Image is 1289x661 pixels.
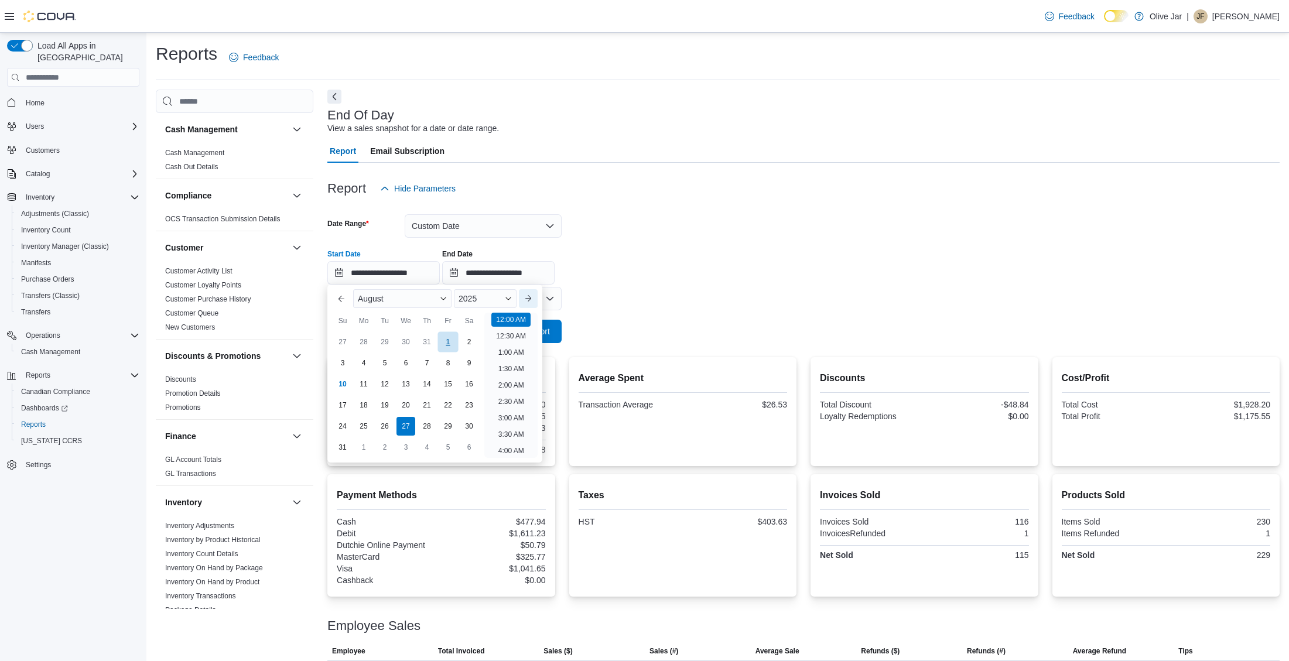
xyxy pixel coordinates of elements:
div: Tu [375,311,394,330]
div: day-28 [354,333,373,351]
span: Average Refund [1073,646,1127,656]
div: day-11 [354,375,373,393]
button: Transfers (Classic) [12,287,144,304]
span: Load All Apps in [GEOGRAPHIC_DATA] [33,40,139,63]
input: Press the down key to open a popover containing a calendar. [442,261,555,285]
button: Customer [290,241,304,255]
div: day-3 [396,438,415,457]
span: Purchase Orders [16,272,139,286]
span: Tips [1178,646,1192,656]
span: Inventory Count Details [165,549,238,559]
h3: Compliance [165,190,211,201]
button: Discounts & Promotions [165,350,288,362]
span: Inventory [26,193,54,202]
img: Cova [23,11,76,22]
div: Items Sold [1062,517,1164,526]
button: Previous Month [332,289,351,308]
div: day-4 [418,438,436,457]
span: Customer Queue [165,309,218,318]
span: Cash Management [16,345,139,359]
button: Cash Management [12,344,144,360]
button: Users [21,119,49,133]
span: Transfers (Classic) [21,291,80,300]
div: day-25 [354,417,373,436]
div: Mo [354,311,373,330]
a: Feedback [224,46,283,69]
button: Operations [21,328,65,343]
span: Transfers [16,305,139,319]
div: Finance [156,453,313,485]
span: Cash Management [21,347,80,357]
p: Olive Jar [1150,9,1182,23]
a: Promotion Details [165,389,221,398]
h3: Employee Sales [327,619,420,633]
span: Feedback [1059,11,1095,22]
h3: Finance [165,430,196,442]
span: Reports [21,420,46,429]
div: Items Refunded [1062,529,1164,538]
div: day-29 [439,417,457,436]
a: Inventory Adjustments [165,522,234,530]
label: End Date [442,249,473,259]
a: Customer Queue [165,309,218,317]
div: day-10 [333,375,352,393]
a: Customer Purchase History [165,295,251,303]
a: Inventory Manager (Classic) [16,239,114,254]
a: Customers [21,143,64,157]
span: Catalog [21,167,139,181]
button: Custom Date [405,214,562,238]
div: 229 [1168,550,1270,560]
h3: Cash Management [165,124,238,135]
label: Start Date [327,249,361,259]
span: Users [26,122,44,131]
div: day-20 [396,396,415,415]
span: Purchase Orders [21,275,74,284]
span: GL Transactions [165,469,216,478]
h3: Report [327,181,366,196]
strong: Net Sold [820,550,853,560]
button: Reports [21,368,55,382]
div: day-2 [460,333,478,351]
a: [US_STATE] CCRS [16,434,87,448]
li: 1:00 AM [494,345,529,359]
div: day-2 [375,438,394,457]
p: | [1187,9,1189,23]
span: Customer Purchase History [165,294,251,304]
a: Inventory Count [16,223,76,237]
div: Customer [156,264,313,339]
div: Su [333,311,352,330]
a: Dashboards [16,401,73,415]
div: day-30 [396,333,415,351]
span: Inventory [21,190,139,204]
input: Press the down key to enter a popover containing a calendar. Press the escape key to close the po... [327,261,440,285]
div: day-5 [375,354,394,372]
div: day-9 [460,354,478,372]
div: day-17 [333,396,352,415]
div: day-4 [354,354,373,372]
div: Loyalty Redemptions [820,412,922,421]
li: 2:30 AM [494,395,529,409]
nav: Complex example [7,89,139,504]
a: Manifests [16,256,56,270]
div: $50.79 [443,540,545,550]
span: Inventory by Product Historical [165,535,261,544]
span: Users [21,119,139,133]
div: day-13 [396,375,415,393]
div: day-6 [396,354,415,372]
span: Home [26,98,45,108]
h1: Reports [156,42,217,66]
h2: Average Spent [579,371,788,385]
button: Purchase Orders [12,271,144,287]
a: GL Account Totals [165,455,221,464]
button: Reports [2,367,144,383]
button: Inventory [21,190,59,204]
input: Dark Mode [1104,10,1129,22]
span: Cash Management [165,148,224,157]
span: Customer Activity List [165,266,233,276]
button: Manifests [12,255,144,271]
span: Transfers (Classic) [16,289,139,303]
button: Compliance [290,189,304,203]
div: HST [579,517,681,526]
span: Reports [21,368,139,382]
span: Inventory Adjustments [165,521,234,530]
